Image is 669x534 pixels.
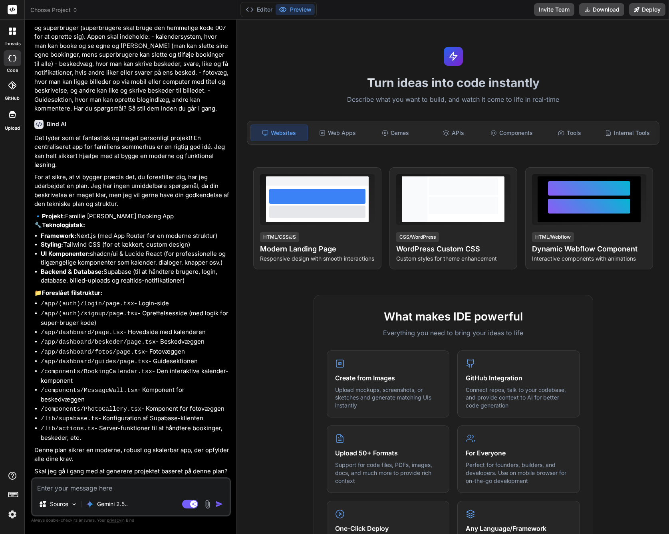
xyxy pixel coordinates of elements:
[629,3,665,16] button: Deploy
[532,255,646,263] p: Interactive components with animations
[396,255,510,263] p: Custom styles for theme enhancement
[466,448,572,458] h4: For Everyone
[41,349,145,356] code: /app/dashboard/fotos/page.tsx
[466,373,572,383] h4: GitHub Integration
[335,448,441,458] h4: Upload 50+ Formats
[34,446,229,464] p: Denne plan sikrer en moderne, robust og skalerbar app, der opfylder alle dine krav.
[600,125,656,141] div: Internal Tools
[41,368,152,375] code: /components/BookingCalendar.tsx
[41,232,76,239] strong: Framework:
[42,289,102,297] strong: Foreslået filstruktur:
[42,221,85,229] strong: Teknologistak:
[41,337,229,347] li: - Beskedvæggen
[107,518,121,522] span: privacy
[534,3,574,16] button: Invite Team
[31,516,231,524] p: Always double-check its answers. Your in Bind
[41,329,123,336] code: /app/dashboard/page.tsx
[367,125,424,141] div: Games
[41,328,229,338] li: - Hovedside med kalenderen
[260,255,374,263] p: Responsive design with smooth interactions
[41,424,229,443] li: - Server-funktioner til at håndtere bookinger, beskeder, etc.
[335,373,441,383] h4: Create from Images
[41,367,229,386] li: - Den interaktive kalender-komponent
[41,249,229,267] li: shadcn/ui & Lucide React (for professionelle og tilgængelige komponenter som kalender, dialoger, ...
[396,232,439,242] div: CSS/WordPress
[41,299,229,309] li: - Login-side
[41,425,95,432] code: /lib/actions.ts
[335,386,441,409] p: Upload mockups, screenshots, or sketches and generate matching UIs instantly
[260,243,374,255] h4: Modern Landing Page
[242,4,276,15] button: Editor
[396,243,510,255] h4: WordPress Custom CSS
[41,267,229,285] li: Supabase (til at håndtere brugere, login, database, billed-uploads og realtids-notifikationer)
[34,212,229,230] p: 🔹 Familie [PERSON_NAME] Booking App 🔧
[50,500,68,508] p: Source
[250,125,308,141] div: Websites
[4,40,21,47] label: threads
[41,347,229,357] li: - Fotovæggen
[41,357,229,367] li: - Guidesektionen
[41,301,134,307] code: /app/(auth)/login/page.tsx
[30,6,78,14] span: Choose Project
[532,243,646,255] h4: Dynamic Webflow Component
[34,173,229,209] p: For at sikre, at vi bygger præcis det, du forestiller dig, har jeg udarbejdet en plan. Jeg har in...
[5,125,20,132] label: Upload
[5,95,20,102] label: GitHub
[242,95,664,105] p: Describe what you want to build, and watch it come to life in real-time
[327,328,580,338] p: Everything you need to bring your ideas to life
[41,268,103,275] strong: Backend & Database:
[335,524,441,533] h4: One-Click Deploy
[41,250,90,257] strong: UI Komponenter:
[86,500,94,508] img: Gemini 2.5 Pro
[41,415,98,422] code: /lib/supabase.ts
[41,406,141,413] code: /components/PhotoGallery.tsx
[215,500,223,508] img: icon
[483,125,540,141] div: Components
[41,386,229,404] li: - Komponent for beskedvæggen
[41,387,138,394] code: /components/MessageWall.tsx
[466,524,572,533] h4: Any Language/Framework
[310,125,366,141] div: Web Apps
[532,232,574,242] div: HTML/Webflow
[41,231,229,241] li: Next.js (med App Router for en moderne struktur)
[425,125,482,141] div: APIs
[34,467,229,476] p: Skal jeg gå i gang med at generere projektet baseret på denne plan?
[466,386,572,409] p: Connect repos, talk to your codebase, and provide context to AI for better code generation
[41,414,229,424] li: - Konfiguration af Supabase-klienten
[41,339,156,346] code: /app/dashboard/beskeder/page.tsx
[542,125,598,141] div: Tools
[242,75,664,90] h1: Turn ideas into code instantly
[41,311,138,317] code: /app/(auth)/signup/page.tsx
[327,308,580,325] h2: What makes IDE powerful
[34,289,229,298] p: 📁
[41,240,229,249] li: Tailwind CSS (for et lækkert, custom design)
[203,500,212,509] img: attachment
[41,241,63,248] strong: Styling:
[276,4,315,15] button: Preview
[97,500,128,508] p: Gemini 2.5..
[42,212,65,220] strong: Projekt:
[579,3,624,16] button: Download
[71,501,77,508] img: Pick Models
[466,461,572,485] p: Perfect for founders, builders, and developers. Use on mobile browser for on-the-go development
[41,404,229,414] li: - Komponent for fotovæggen
[335,461,441,485] p: Support for code files, PDFs, images, docs, and much more to provide rich context
[6,508,19,521] img: settings
[41,309,229,328] li: - Oprettelsesside (med logik for super-bruger kode)
[34,134,229,170] p: Det lyder som et fantastisk og meget personligt projekt! En centraliseret app for familiens somme...
[41,358,149,365] code: /app/dashboard/guides/page.tsx
[7,67,18,74] label: code
[47,120,66,128] h6: Bind AI
[260,232,299,242] div: HTML/CSS/JS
